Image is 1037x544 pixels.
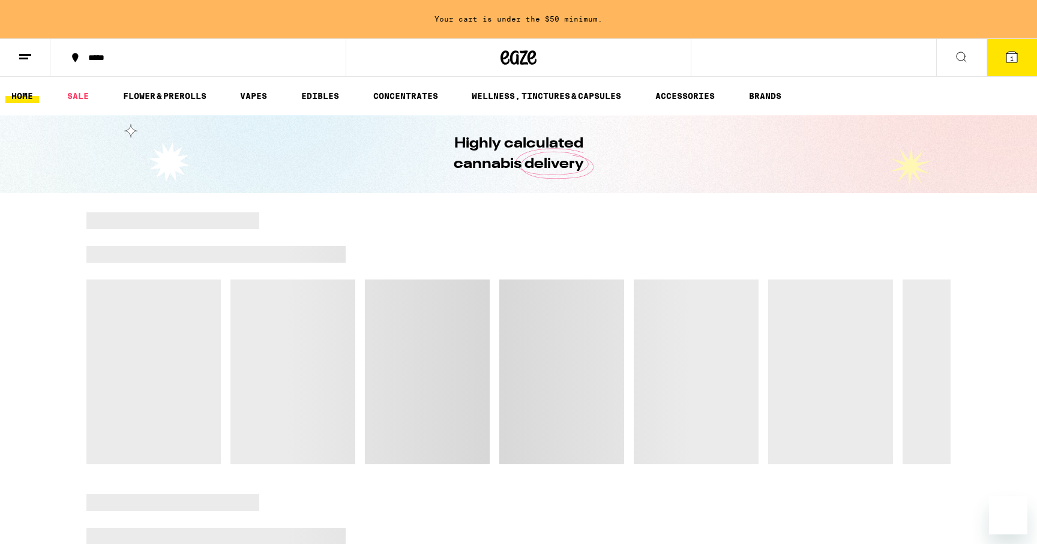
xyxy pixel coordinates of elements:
[295,89,345,103] a: EDIBLES
[989,496,1027,534] iframe: Button to launch messaging window
[234,89,273,103] a: VAPES
[117,89,212,103] a: FLOWER & PREROLLS
[5,89,39,103] a: HOME
[743,89,787,103] a: BRANDS
[1010,55,1014,62] span: 1
[367,89,444,103] a: CONCENTRATES
[61,89,95,103] a: SALE
[419,134,618,175] h1: Highly calculated cannabis delivery
[466,89,627,103] a: WELLNESS, TINCTURES & CAPSULES
[987,39,1037,76] button: 1
[649,89,721,103] a: ACCESSORIES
